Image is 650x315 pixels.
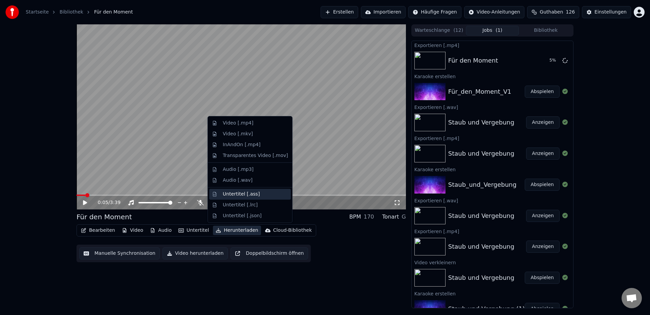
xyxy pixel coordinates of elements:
[412,41,573,49] div: Exportieren [.mp4]
[223,191,260,198] div: Untertitel [.ass]
[119,226,146,235] button: Video
[223,202,258,208] div: Untertitel [.lrc]
[223,212,262,219] div: Untertitel [.json]
[526,241,560,253] button: Anzeigen
[223,166,254,173] div: Audio [.mp3]
[412,103,573,111] div: Exportieren [.wav]
[526,148,560,160] button: Anzeigen
[364,213,374,221] div: 170
[526,116,560,129] button: Anzeigen
[525,86,560,98] button: Abspielen
[382,213,399,221] div: Tonart
[540,9,563,16] span: Guthaben
[519,26,572,36] button: Bibliothek
[162,247,228,260] button: Video herunterladen
[412,165,573,173] div: Karaoke erstellen
[223,177,253,184] div: Audio [.wav]
[525,303,560,315] button: Abspielen
[412,289,573,297] div: Karaoke erstellen
[26,9,49,16] a: Startseite
[223,141,261,148] div: InAndOn [.mp4]
[549,58,560,63] div: 5 %
[176,226,212,235] button: Untertitel
[464,6,525,18] button: Video-Anleitungen
[231,247,308,260] button: Doppelbildschirm öffnen
[448,180,517,189] div: Staub_und_Vergebung
[402,213,406,221] div: G
[94,9,133,16] span: Für den Moment
[408,6,461,18] button: Häufige Fragen
[448,118,514,127] div: Staub und Vergebung
[412,196,573,204] div: Exportieren [.wav]
[412,26,466,36] button: Warteschlange
[412,227,573,235] div: Exportieren [.mp4]
[412,258,573,266] div: Video verkleinern
[448,87,511,96] div: Für_den_Moment_V1
[527,6,579,18] button: Guthaben126
[223,152,288,159] div: Transparentes Video [.mov]
[79,247,160,260] button: Manuelle Synchronisation
[349,213,361,221] div: BPM
[98,199,108,206] span: 0:05
[26,9,133,16] nav: breadcrumb
[412,134,573,142] div: Exportieren [.mp4]
[110,199,121,206] span: 3:39
[594,9,627,16] div: Einstellungen
[448,149,514,158] div: Staub und Vergebung
[622,288,642,308] div: Chat öffnen
[412,72,573,80] div: Karaoke erstellen
[526,210,560,222] button: Anzeigen
[223,120,253,127] div: Video [.mp4]
[78,226,118,235] button: Bearbeiten
[5,5,19,19] img: youka
[525,179,560,191] button: Abspielen
[448,273,514,283] div: Staub und Vergebung
[98,199,114,206] div: /
[273,227,312,234] div: Cloud-Bibliothek
[566,9,575,16] span: 126
[60,9,83,16] a: Bibliothek
[466,26,519,36] button: Jobs
[525,272,560,284] button: Abspielen
[448,56,498,65] div: Für den Moment
[361,6,406,18] button: Importieren
[453,27,463,34] span: ( 12 )
[223,131,253,137] div: Video [.mkv]
[213,226,261,235] button: Herunterladen
[448,211,514,221] div: Staub und Vergebung
[448,242,514,251] div: Staub und Vergebung
[582,6,631,18] button: Einstellungen
[448,304,525,314] div: Staub und Vergebung (1)
[147,226,174,235] button: Audio
[496,27,502,34] span: ( 1 )
[321,6,358,18] button: Erstellen
[77,212,132,222] div: Für den Moment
